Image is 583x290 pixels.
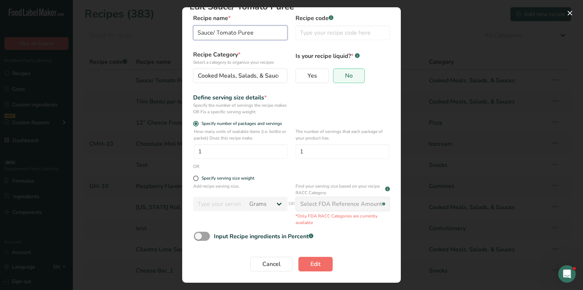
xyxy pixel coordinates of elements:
span: Cancel [262,260,281,269]
label: Recipe name [193,14,287,23]
p: Add recipe serving size.. [193,183,287,194]
div: Specify the number of servings the recipe makes OR Fix a specific serving weight [193,102,287,115]
label: Recipe code [296,14,390,23]
span: Cooked Meals, Salads, & Sauces [198,71,284,80]
button: Edit [298,257,333,271]
span: Yes [308,72,317,79]
div: Select FDA Reference Amount [300,200,382,208]
p: Select a category to organize your recipes [193,59,287,66]
h1: Edit Sauce/ Tomato Puree [189,2,394,11]
input: Type your recipe name here [193,26,287,40]
label: Recipe Category [193,50,287,66]
p: Find your serving size based on your recipe RACC Category [296,183,384,196]
span: Edit [310,260,321,269]
div: Define serving size details [193,93,287,102]
button: Cooked Meals, Salads, & Sauces [193,68,287,83]
span: Specify number of packages and servings [199,121,282,126]
div: Input Recipe ingredients in Percent [214,232,313,241]
button: Cancel [250,257,293,271]
input: Type your recipe code here [296,26,390,40]
span: OR [289,195,295,226]
p: How many units of sealable items (i.e. bottle or packet) Does this recipe make. [194,128,287,141]
span: No [345,72,353,79]
p: The number of servings that each package of your product has. [296,128,389,141]
p: *Only FDA RACC Categories are currently available [296,213,390,226]
input: Type your serving size here [193,197,245,211]
p: Is your recipe liquid? [296,50,390,60]
div: Specify serving size weight [201,176,254,181]
iframe: Intercom live chat [558,265,576,283]
div: OR [193,163,199,170]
